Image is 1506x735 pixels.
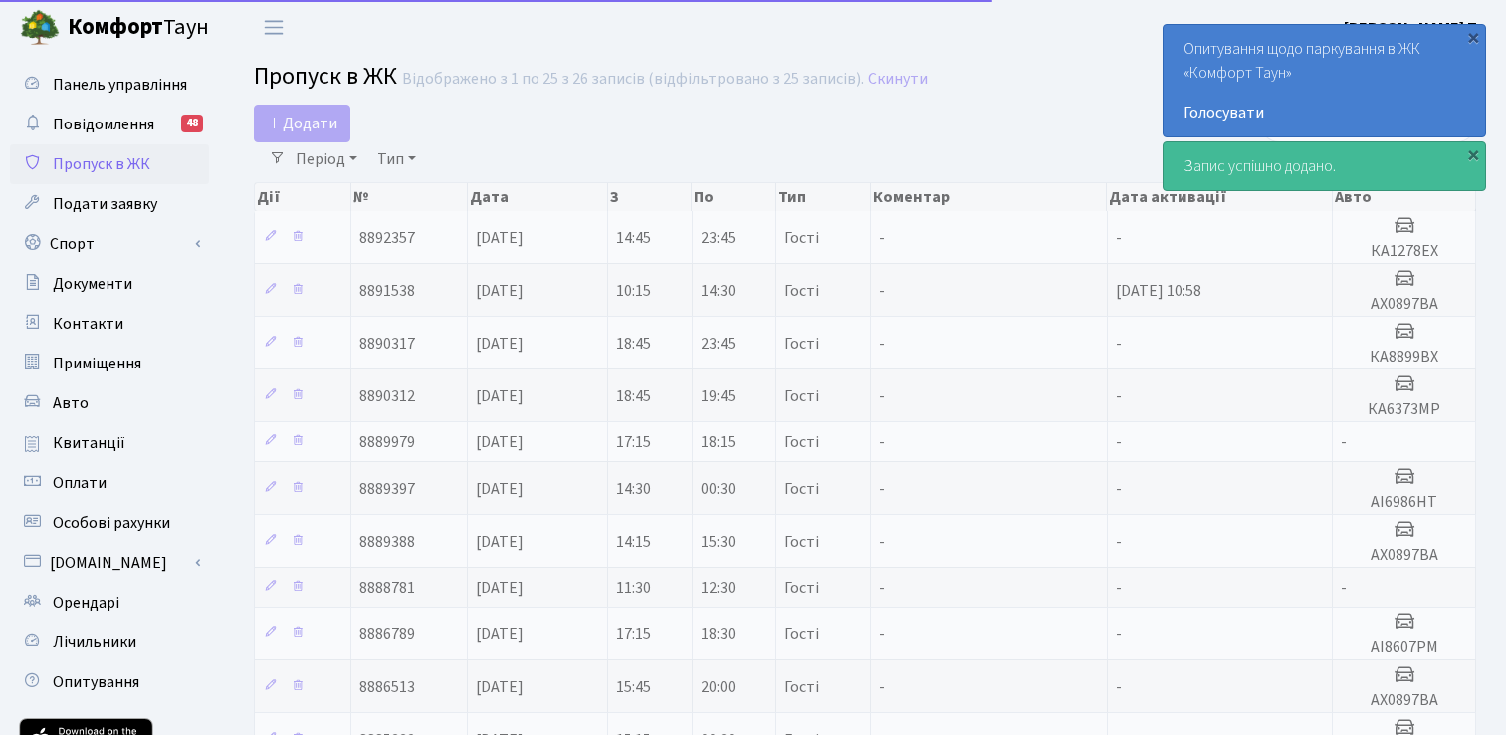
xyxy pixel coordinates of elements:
a: Опитування [10,662,209,702]
h5: АХ0897ВА [1341,546,1467,565]
span: - [879,577,885,599]
span: - [1116,531,1122,553]
th: Тип [776,183,872,211]
span: - [879,431,885,453]
span: Таун [68,11,209,45]
a: Авто [10,383,209,423]
span: - [1116,623,1122,645]
span: Опитування [53,671,139,693]
span: Гості [784,679,819,695]
span: 14:30 [701,280,736,302]
img: logo.png [20,8,60,48]
span: 12:30 [701,577,736,599]
span: Квитанції [53,432,125,454]
a: Період [288,142,365,176]
span: Гості [784,336,819,352]
b: Комфорт [68,11,163,43]
span: 18:45 [616,385,651,407]
span: Панель управління [53,74,187,96]
th: № [351,183,467,211]
a: Документи [10,264,209,304]
span: - [1341,431,1347,453]
span: Гості [784,434,819,450]
span: 17:15 [616,623,651,645]
span: [DATE] [476,227,524,249]
span: [DATE] [476,333,524,355]
a: Додати [254,105,350,142]
span: 8890317 [359,333,415,355]
span: Гості [784,626,819,642]
div: Відображено з 1 по 25 з 26 записів (відфільтровано з 25 записів). [402,70,864,89]
span: Гості [784,283,819,299]
span: Оплати [53,472,107,494]
div: × [1463,27,1483,47]
th: З [608,183,692,211]
span: Контакти [53,313,123,335]
a: Повідомлення48 [10,105,209,144]
span: Приміщення [53,353,141,374]
span: 8889397 [359,478,415,500]
h5: АІ6986НТ [1341,493,1467,512]
span: [DATE] [476,478,524,500]
h5: АХ0897ВА [1341,295,1467,314]
span: 11:30 [616,577,651,599]
span: [DATE] [476,623,524,645]
th: Дата активації [1107,183,1333,211]
span: [DATE] [476,577,524,599]
span: Документи [53,273,132,295]
th: По [692,183,775,211]
span: - [879,280,885,302]
span: 8888781 [359,577,415,599]
span: 18:30 [701,623,736,645]
span: 15:45 [616,676,651,698]
span: - [879,478,885,500]
span: Пропуск в ЖК [53,153,150,175]
span: - [1116,431,1122,453]
a: Спорт [10,224,209,264]
span: Гості [784,230,819,246]
button: Переключити навігацію [249,11,299,44]
h5: АІ8607РМ [1341,638,1467,657]
span: - [1116,227,1122,249]
span: 00:30 [701,478,736,500]
span: Повідомлення [53,114,154,135]
span: 8886789 [359,623,415,645]
span: 23:45 [701,227,736,249]
span: Особові рахунки [53,512,170,534]
span: Авто [53,392,89,414]
span: 20:00 [701,676,736,698]
span: - [1116,478,1122,500]
span: - [1116,385,1122,407]
span: [DATE] [476,280,524,302]
div: Запис успішно додано. [1164,142,1485,190]
span: Подати заявку [53,193,157,215]
a: Контакти [10,304,209,344]
span: - [1341,577,1347,599]
h5: КА1278ЕХ [1341,242,1467,261]
span: 10:15 [616,280,651,302]
span: Гості [784,481,819,497]
th: Дії [255,183,351,211]
span: - [879,623,885,645]
div: 48 [181,115,203,132]
span: - [1116,333,1122,355]
span: 8886513 [359,676,415,698]
span: 15:30 [701,531,736,553]
span: 14:15 [616,531,651,553]
a: Голосувати [1183,101,1465,124]
a: [PERSON_NAME] П. [1344,16,1482,40]
span: - [879,385,885,407]
a: Особові рахунки [10,503,209,543]
h5: КА6373МР [1341,400,1467,419]
span: 17:15 [616,431,651,453]
span: [DATE] [476,385,524,407]
h5: АХ0897ВА [1341,691,1467,710]
span: Пропуск в ЖК [254,59,397,94]
span: 8889979 [359,431,415,453]
span: Орендарі [53,592,119,613]
a: Квитанції [10,423,209,463]
span: - [879,333,885,355]
span: Гості [784,388,819,404]
span: 19:45 [701,385,736,407]
div: Опитування щодо паркування в ЖК «Комфорт Таун» [1164,25,1485,136]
